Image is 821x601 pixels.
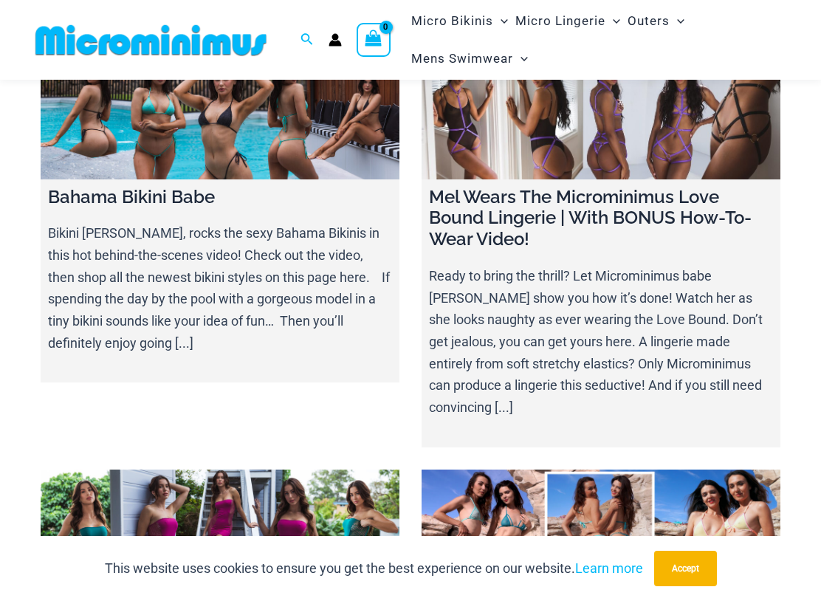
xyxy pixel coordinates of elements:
[422,53,780,179] a: Mel Wears The Microminimus Love Bound Lingerie | With BONUS How-To-Wear Video!
[429,187,773,250] h4: Mel Wears The Microminimus Love Bound Lingerie | With BONUS How-To-Wear Video!
[493,2,508,40] span: Menu Toggle
[329,33,342,47] a: Account icon link
[30,24,272,57] img: MM SHOP LOGO FLAT
[48,187,392,208] h4: Bahama Bikini Babe
[515,2,605,40] span: Micro Lingerie
[357,23,391,57] a: View Shopping Cart, empty
[408,40,532,78] a: Mens SwimwearMenu ToggleMenu Toggle
[624,2,688,40] a: OutersMenu ToggleMenu Toggle
[41,470,399,595] a: Sexy Show Stopper Dress: Behind The Scenes With Skye
[41,53,399,179] a: Bahama Bikini Babe
[670,2,684,40] span: Menu Toggle
[605,2,620,40] span: Menu Toggle
[575,560,643,576] a: Learn more
[513,40,528,78] span: Menu Toggle
[628,2,670,40] span: Outers
[105,557,643,580] p: This website uses cookies to ensure you get the best experience on our website.
[512,2,624,40] a: Micro LingerieMenu ToggleMenu Toggle
[48,222,392,354] p: Bikini [PERSON_NAME], rocks the sexy Bahama Bikinis in this hot behind-the-scenes video! Check ou...
[408,2,512,40] a: Micro BikinisMenu ToggleMenu Toggle
[654,551,717,586] button: Accept
[411,40,513,78] span: Mens Swimwear
[429,265,773,419] p: Ready to bring the thrill? Let Microminimus babe [PERSON_NAME] show you how it’s done! Watch her ...
[300,31,314,49] a: Search icon link
[422,470,780,595] a: Risqué Outdoor Try On Haul With Kristy & Zoe
[411,2,493,40] span: Micro Bikinis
